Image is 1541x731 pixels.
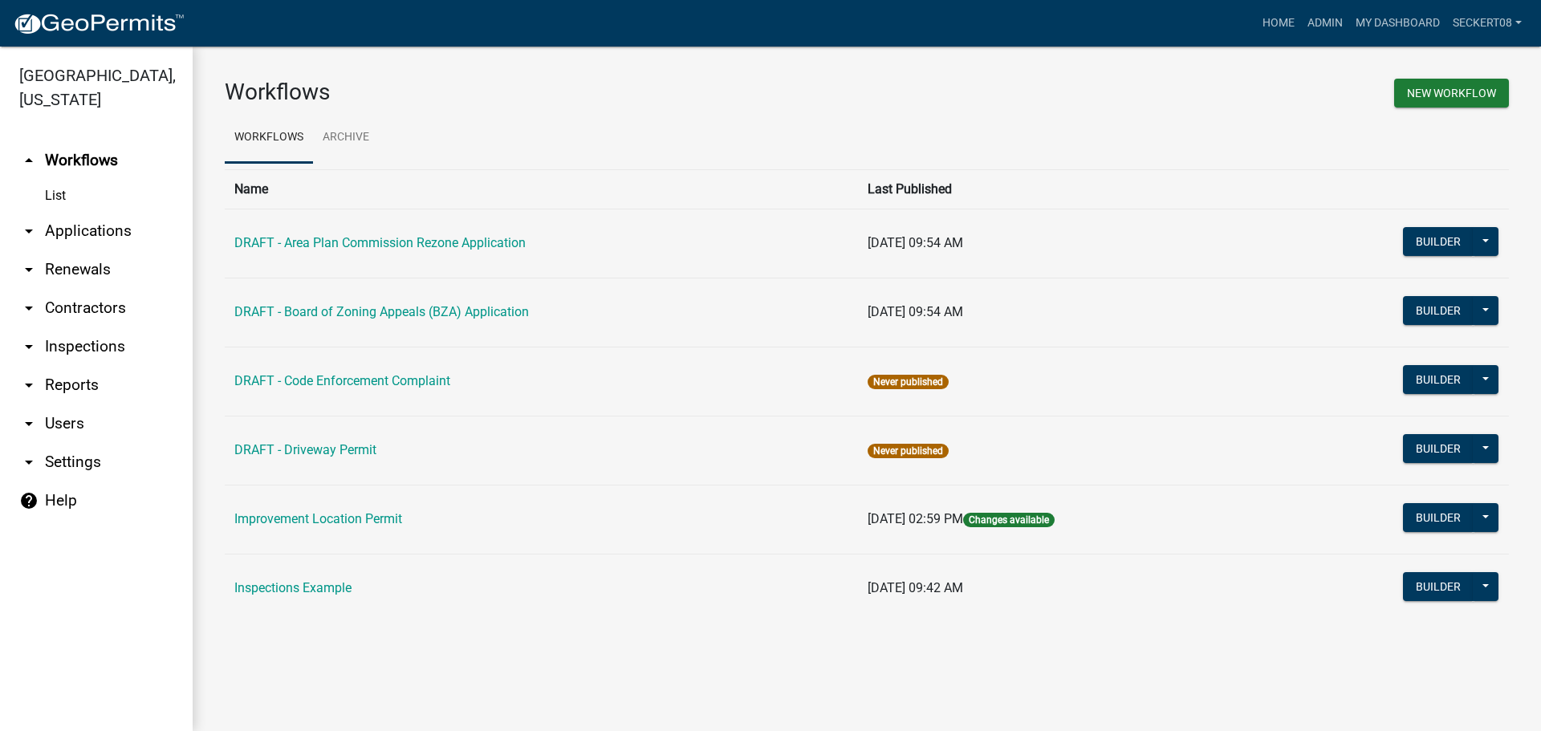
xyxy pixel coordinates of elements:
[1403,572,1474,601] button: Builder
[868,375,949,389] span: Never published
[858,169,1275,209] th: Last Published
[1403,365,1474,394] button: Builder
[19,221,39,241] i: arrow_drop_down
[19,491,39,510] i: help
[1446,8,1528,39] a: seckert08
[19,453,39,472] i: arrow_drop_down
[868,235,963,250] span: [DATE] 09:54 AM
[313,112,379,164] a: Archive
[19,151,39,170] i: arrow_drop_up
[234,373,450,388] a: DRAFT - Code Enforcement Complaint
[868,580,963,595] span: [DATE] 09:42 AM
[19,376,39,395] i: arrow_drop_down
[1403,227,1474,256] button: Builder
[234,235,526,250] a: DRAFT - Area Plan Commission Rezone Application
[225,169,858,209] th: Name
[19,337,39,356] i: arrow_drop_down
[19,260,39,279] i: arrow_drop_down
[234,304,529,319] a: DRAFT - Board of Zoning Appeals (BZA) Application
[225,112,313,164] a: Workflows
[1301,8,1349,39] a: Admin
[1349,8,1446,39] a: My Dashboard
[1403,503,1474,532] button: Builder
[19,414,39,433] i: arrow_drop_down
[1403,434,1474,463] button: Builder
[234,511,402,526] a: Improvement Location Permit
[19,298,39,318] i: arrow_drop_down
[1394,79,1509,108] button: New Workflow
[234,580,352,595] a: Inspections Example
[868,511,963,526] span: [DATE] 02:59 PM
[1256,8,1301,39] a: Home
[868,304,963,319] span: [DATE] 09:54 AM
[1403,296,1474,325] button: Builder
[225,79,855,106] h3: Workflows
[963,513,1055,527] span: Changes available
[868,444,949,458] span: Never published
[234,442,376,457] a: DRAFT - Driveway Permit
